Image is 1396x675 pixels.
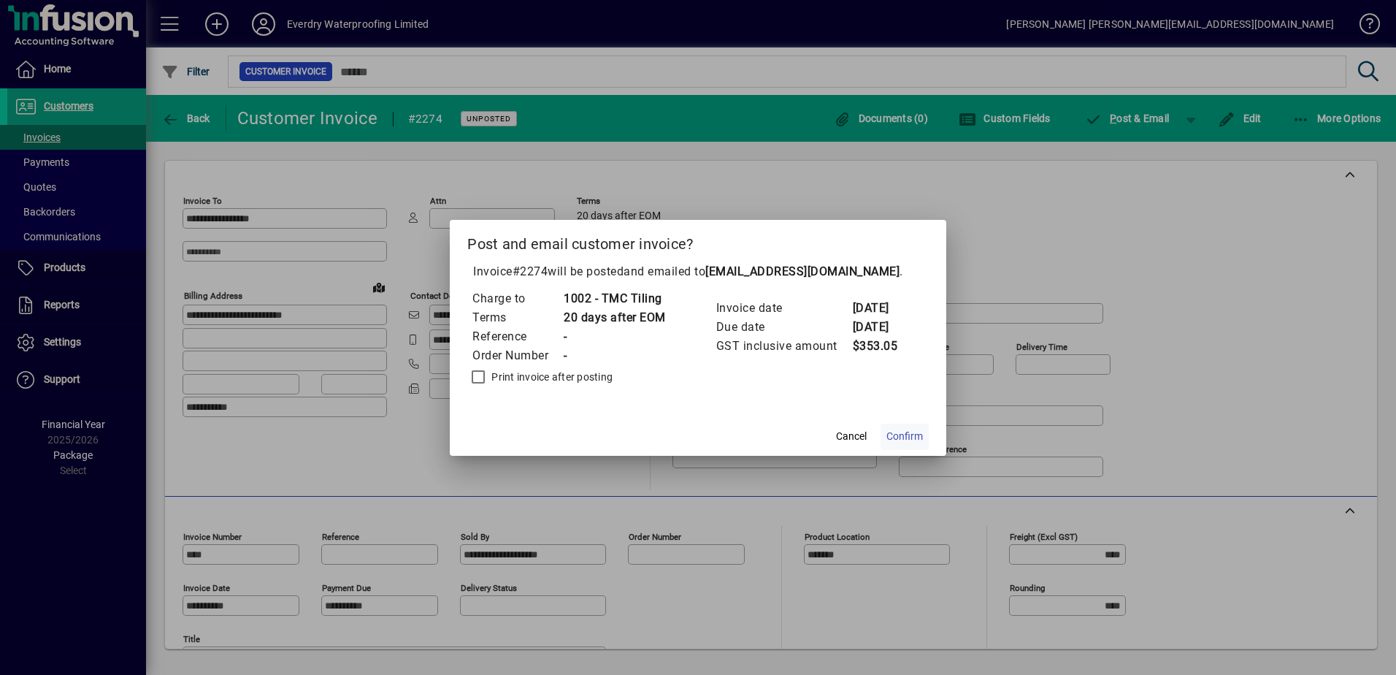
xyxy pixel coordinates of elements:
[886,429,923,444] span: Confirm
[563,327,666,346] td: -
[513,264,548,278] span: #2274
[716,318,852,337] td: Due date
[488,370,613,384] label: Print invoice after posting
[472,289,563,308] td: Charge to
[716,337,852,356] td: GST inclusive amount
[467,263,929,281] p: Invoice will be posted .
[472,346,563,365] td: Order Number
[716,299,852,318] td: Invoice date
[472,327,563,346] td: Reference
[852,337,910,356] td: $353.05
[450,220,946,262] h2: Post and email customer invoice?
[852,299,910,318] td: [DATE]
[705,264,900,278] b: [EMAIL_ADDRESS][DOMAIN_NAME]
[881,424,929,450] button: Confirm
[836,429,867,444] span: Cancel
[828,424,875,450] button: Cancel
[472,308,563,327] td: Terms
[563,346,666,365] td: -
[852,318,910,337] td: [DATE]
[624,264,900,278] span: and emailed to
[563,289,666,308] td: 1002 - TMC Tiling
[563,308,666,327] td: 20 days after EOM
